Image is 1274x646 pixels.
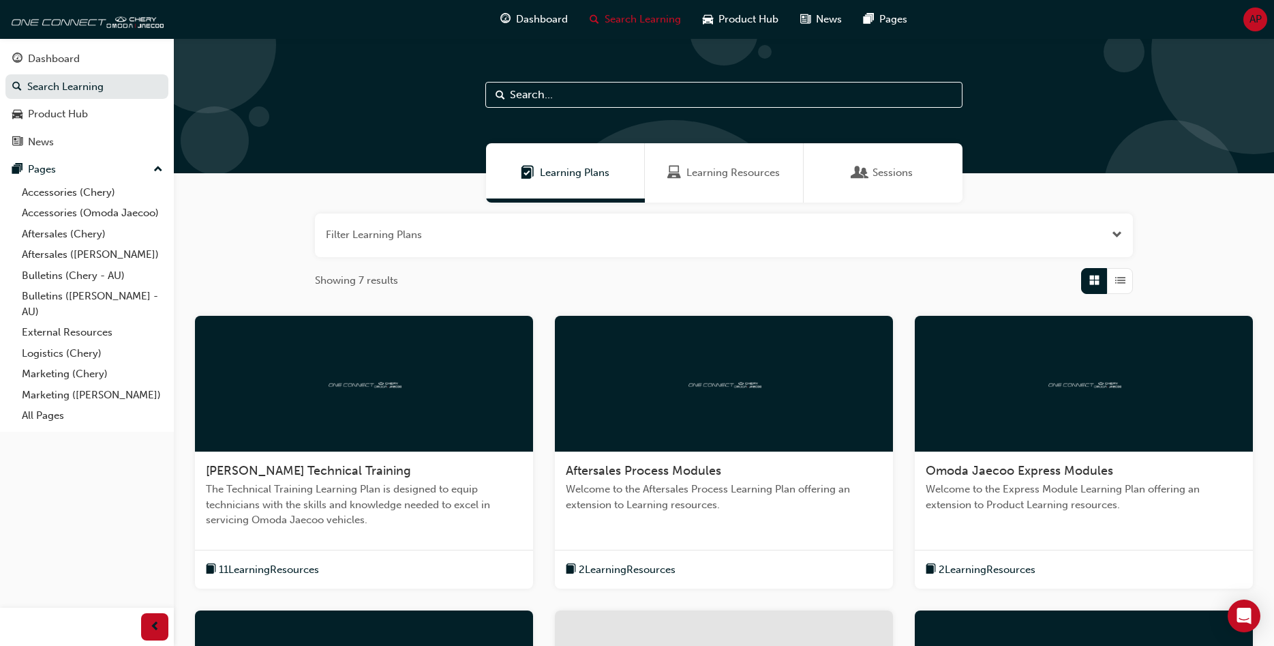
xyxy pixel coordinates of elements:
a: news-iconNews [789,5,853,33]
span: Search [496,87,505,103]
span: Pages [879,12,907,27]
span: book-icon [926,561,936,578]
span: guage-icon [12,53,22,65]
a: Bulletins (Chery - AU) [16,265,168,287]
a: Search Learning [5,74,168,100]
span: up-icon [153,161,163,179]
span: News [816,12,842,27]
span: Welcome to the Express Module Learning Plan offering an extension to Product Learning resources. [926,482,1242,512]
span: Learning Resources [686,165,780,181]
span: news-icon [800,11,810,28]
div: Product Hub [28,106,88,122]
a: All Pages [16,405,168,426]
a: oneconnect[PERSON_NAME] Technical TrainingThe Technical Training Learning Plan is designed to equ... [195,316,533,589]
span: pages-icon [864,11,874,28]
img: oneconnect [327,377,401,390]
span: Omoda Jaecoo Express Modules [926,463,1113,478]
a: Product Hub [5,102,168,127]
button: AP [1243,8,1267,31]
a: guage-iconDashboard [489,5,579,33]
span: 11 Learning Resources [219,562,319,578]
span: book-icon [566,561,576,578]
button: Open the filter [1112,227,1122,243]
a: Accessories (Chery) [16,182,168,203]
button: DashboardSearch LearningProduct HubNews [5,44,168,157]
a: Learning ResourcesLearning Resources [645,143,804,203]
span: news-icon [12,136,22,149]
span: Welcome to the Aftersales Process Learning Plan offering an extension to Learning resources. [566,482,882,512]
img: oneconnect [7,5,164,33]
span: Aftersales Process Modules [566,463,721,478]
span: Dashboard [516,12,568,27]
div: Pages [28,162,56,177]
a: SessionsSessions [804,143,962,203]
img: oneconnect [1046,377,1121,390]
button: book-icon2LearningResources [926,561,1035,578]
a: Bulletins ([PERSON_NAME] - AU) [16,286,168,322]
span: search-icon [590,11,599,28]
span: Learning Plans [521,165,534,181]
button: Pages [5,157,168,182]
span: [PERSON_NAME] Technical Training [206,463,411,478]
span: 2 Learning Resources [939,562,1035,578]
a: Logistics (Chery) [16,343,168,364]
button: book-icon11LearningResources [206,561,319,578]
span: AP [1249,12,1262,27]
span: guage-icon [500,11,511,28]
span: search-icon [12,81,22,93]
a: pages-iconPages [853,5,918,33]
a: Dashboard [5,46,168,72]
a: car-iconProduct Hub [692,5,789,33]
a: Learning PlansLearning Plans [486,143,645,203]
span: prev-icon [150,619,160,636]
a: Marketing ([PERSON_NAME]) [16,385,168,406]
span: book-icon [206,561,216,578]
span: 2 Learning Resources [579,562,676,578]
img: oneconnect [686,377,761,390]
span: Search Learning [605,12,681,27]
button: book-icon2LearningResources [566,561,676,578]
span: car-icon [12,108,22,121]
span: Learning Resources [667,165,681,181]
a: oneconnectOmoda Jaecoo Express ModulesWelcome to the Express Module Learning Plan offering an ext... [915,316,1253,589]
div: News [28,134,54,150]
span: The Technical Training Learning Plan is designed to equip technicians with the skills and knowled... [206,482,522,528]
a: Accessories (Omoda Jaecoo) [16,203,168,224]
div: Open Intercom Messenger [1228,600,1260,632]
span: pages-icon [12,164,22,176]
span: Sessions [873,165,913,181]
a: News [5,130,168,155]
a: External Resources [16,322,168,343]
a: search-iconSearch Learning [579,5,692,33]
a: Aftersales ([PERSON_NAME]) [16,244,168,265]
a: oneconnectAftersales Process ModulesWelcome to the Aftersales Process Learning Plan offering an e... [555,316,893,589]
a: Aftersales (Chery) [16,224,168,245]
span: Sessions [853,165,867,181]
a: Marketing (Chery) [16,364,168,385]
span: Product Hub [718,12,778,27]
span: Showing 7 results [315,273,398,289]
span: car-icon [703,11,713,28]
span: List [1115,273,1125,289]
span: Grid [1089,273,1099,289]
span: Learning Plans [540,165,609,181]
div: Dashboard [28,51,80,67]
input: Search... [485,82,962,108]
